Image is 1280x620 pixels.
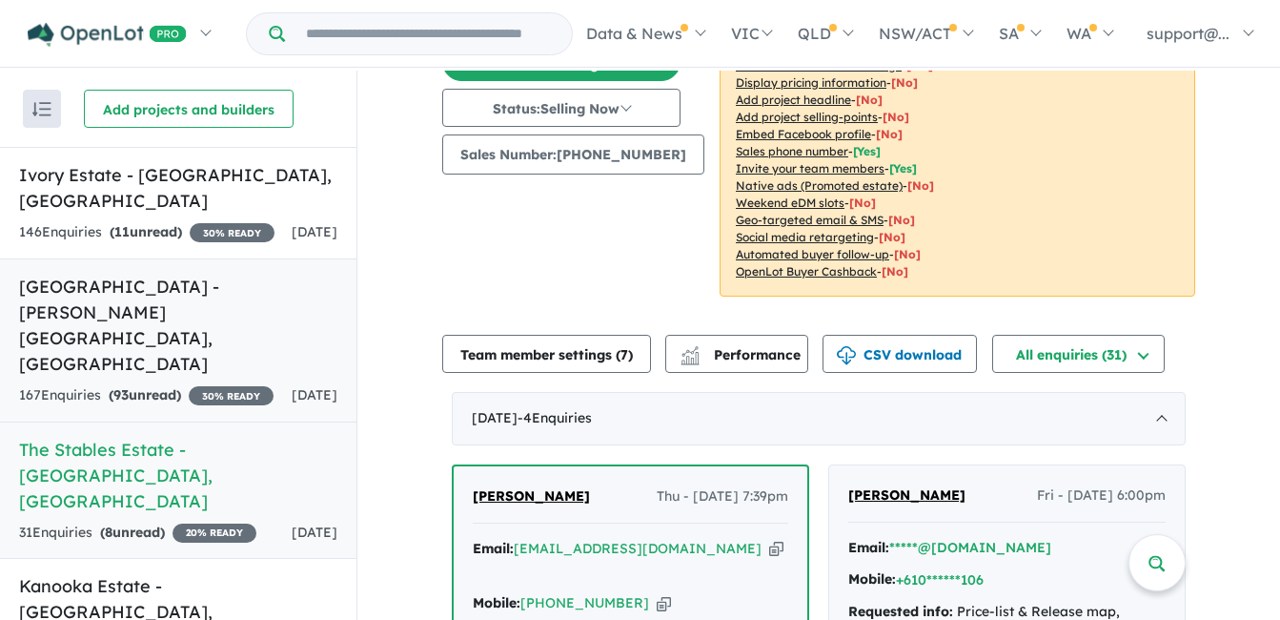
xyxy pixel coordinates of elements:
[189,386,274,405] span: 30 % READY
[520,594,649,611] a: [PHONE_NUMBER]
[992,335,1165,373] button: All enquiries (31)
[84,90,294,128] button: Add projects and builders
[113,386,129,403] span: 93
[848,603,953,620] strong: Requested info:
[736,110,878,124] u: Add project selling-points
[292,524,337,541] span: [DATE]
[518,409,592,426] span: - 4 Enquir ies
[620,346,628,363] span: 7
[19,162,337,214] h5: Ivory Estate - [GEOGRAPHIC_DATA] , [GEOGRAPHIC_DATA]
[883,110,909,124] span: [ No ]
[907,178,934,193] span: [No]
[736,230,874,244] u: Social media retargeting
[894,247,921,261] span: [No]
[28,23,187,47] img: Openlot PRO Logo White
[442,134,704,175] button: Sales Number:[PHONE_NUMBER]
[879,230,905,244] span: [No]
[888,213,915,227] span: [No]
[105,524,112,541] span: 8
[736,213,884,227] u: Geo-targeted email & SMS
[19,221,274,244] div: 146 Enquir ies
[683,346,801,363] span: Performance
[823,335,977,373] button: CSV download
[736,75,886,90] u: Display pricing information
[473,540,514,557] strong: Email:
[736,247,889,261] u: Automated buyer follow-up
[848,485,965,507] a: [PERSON_NAME]
[882,264,908,279] span: [No]
[19,274,337,377] h5: [GEOGRAPHIC_DATA] - [PERSON_NAME][GEOGRAPHIC_DATA] , [GEOGRAPHIC_DATA]
[891,75,918,90] span: [ No ]
[32,102,51,116] img: sort.svg
[173,524,256,543] span: 20 % READY
[289,13,568,54] input: Try estate name, suburb, builder or developer
[665,335,808,373] button: Performance
[109,386,181,403] strong: ( unread)
[473,594,520,611] strong: Mobile:
[1037,485,1166,507] span: Fri - [DATE] 6:00pm
[736,144,848,158] u: Sales phone number
[114,223,130,240] span: 11
[442,335,651,373] button: Team member settings (7)
[514,540,762,557] a: [EMAIL_ADDRESS][DOMAIN_NAME]
[190,223,274,242] span: 30 % READY
[292,386,337,403] span: [DATE]
[681,346,699,357] img: line-chart.svg
[473,487,590,505] span: [PERSON_NAME]
[19,437,337,514] h5: The Stables Estate - [GEOGRAPHIC_DATA] , [GEOGRAPHIC_DATA]
[681,352,700,364] img: bar-chart.svg
[769,539,783,559] button: Copy
[848,539,889,556] strong: Email:
[292,223,337,240] span: [DATE]
[736,93,851,107] u: Add project headline
[100,524,165,541] strong: ( unread)
[452,392,1186,445] div: [DATE]
[856,93,883,107] span: [ No ]
[657,486,788,508] span: Thu - [DATE] 7:39pm
[853,144,881,158] span: [ Yes ]
[736,161,884,176] u: Invite your team members
[736,196,844,210] u: Weekend eDM slots
[110,223,182,240] strong: ( unread)
[837,346,856,365] img: download icon
[19,384,274,407] div: 167 Enquir ies
[848,486,965,504] span: [PERSON_NAME]
[849,196,876,210] span: [No]
[736,264,877,279] u: OpenLot Buyer Cashback
[736,127,871,141] u: Embed Facebook profile
[889,161,917,176] span: [ Yes ]
[19,522,256,545] div: 31 Enquir ies
[1147,24,1229,43] span: support@...
[736,178,903,193] u: Native ads (Promoted estate)
[473,486,590,508] a: [PERSON_NAME]
[848,570,896,588] strong: Mobile:
[657,593,671,613] button: Copy
[442,89,681,127] button: Status:Selling Now
[876,127,903,141] span: [ No ]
